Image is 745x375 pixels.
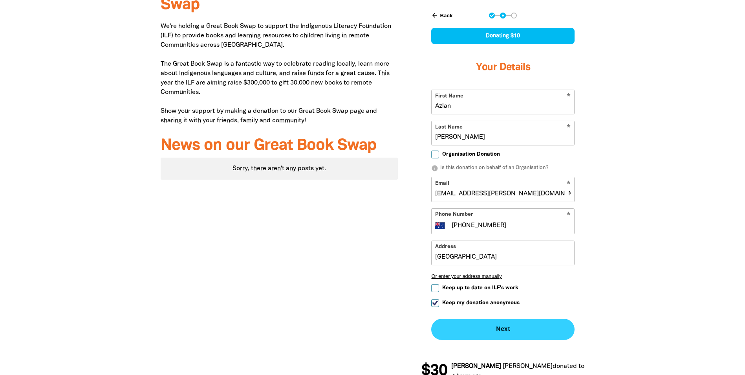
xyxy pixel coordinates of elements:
[451,364,501,369] em: [PERSON_NAME]
[431,52,575,83] h3: Your Details
[161,22,398,125] p: We're holding a Great Book Swap to support the Indigenous Literacy Foundation (ILF) to provide bo...
[431,299,439,307] input: Keep my donation anonymous
[489,13,495,18] button: Navigate to step 1 of 3 to enter your donation amount
[161,158,398,180] div: Sorry, there aren't any posts yet.
[431,12,438,19] i: arrow_back
[584,364,719,369] a: Federation University Library Great Book Swap
[511,13,517,18] button: Navigate to step 3 of 3 to enter your payment details
[428,9,456,22] button: Back
[431,28,575,44] div: Donating $10
[442,284,518,292] span: Keep up to date on ILF's work
[442,299,520,307] span: Keep my donation anonymous
[431,319,575,340] button: Next
[567,212,571,219] i: Required
[552,364,584,369] span: donated to
[161,158,398,180] div: Paginated content
[431,164,575,172] p: Is this donation on behalf of an Organisation?
[431,151,439,158] input: Organisation Donation
[431,165,438,172] i: info
[431,273,575,279] button: Or enter your address manually
[502,364,552,369] em: [PERSON_NAME]
[431,284,439,292] input: Keep up to date on ILF's work
[500,13,506,18] button: Navigate to step 2 of 3 to enter your details
[442,151,500,158] span: Organisation Donation
[161,137,398,154] h3: News on our Great Book Swap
